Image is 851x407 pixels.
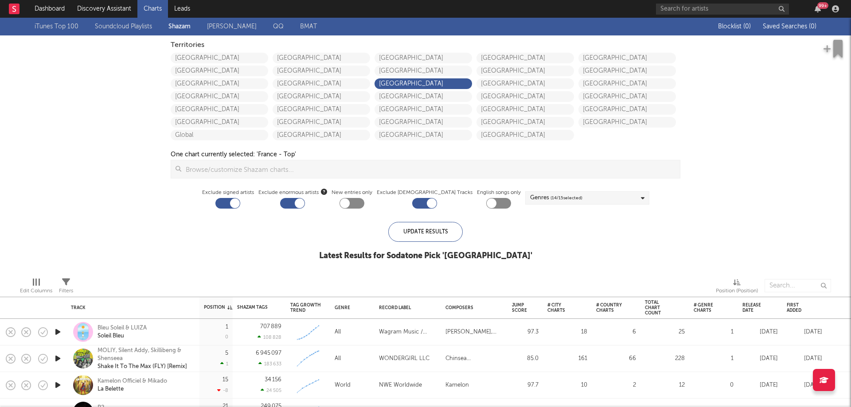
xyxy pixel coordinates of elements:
span: ( 0 ) [743,23,751,30]
div: Edit Columns [20,275,52,300]
span: ( 14 / 15 selected) [550,193,582,203]
a: [GEOGRAPHIC_DATA] [578,78,676,89]
a: [GEOGRAPHIC_DATA] [375,117,472,128]
div: Kamelon [445,380,469,391]
button: Filter by # City Charts [578,303,587,312]
div: Shake It To The Max (FLY) [Remix] [98,363,193,371]
div: 66 [596,353,636,364]
button: Filter by Release Date [769,303,778,312]
div: 2 [596,380,636,391]
label: English songs only [477,187,521,198]
div: 0 [694,380,734,391]
a: [GEOGRAPHIC_DATA] [273,104,370,115]
div: 0 [225,335,228,340]
div: 108 828 [258,334,281,340]
div: 5 [225,350,228,356]
button: Filter by # Genre Charts [725,303,734,312]
a: Kamelon Officiel & MikadoLa Belette [98,377,167,393]
button: Filter by # Country Charts [627,303,636,312]
div: Track [71,305,191,310]
div: # Country Charts [596,302,623,313]
button: Saved Searches (0) [760,23,816,30]
button: Filter by First Added [813,303,822,312]
a: [PERSON_NAME] [207,21,257,32]
a: [GEOGRAPHIC_DATA] [476,78,574,89]
div: 1 [694,327,734,337]
a: Bleu Soleil & LUIZASoleil Bleu [98,324,147,340]
a: [GEOGRAPHIC_DATA] [578,104,676,115]
a: [GEOGRAPHIC_DATA] [578,117,676,128]
a: [GEOGRAPHIC_DATA] [476,66,574,76]
div: First Added [787,302,809,313]
input: Browse/customize Shazam charts... [181,160,680,178]
div: Release Date [742,302,765,313]
div: -8 [217,388,228,393]
div: Chinsea [PERSON_NAME], [PERSON_NAME] Ama [PERSON_NAME] [PERSON_NAME], [PERSON_NAME] [445,353,503,364]
div: 707 889 [260,324,281,329]
div: Tag Growth Trend [290,302,321,313]
div: [DATE] [787,353,822,364]
div: Wagram Music / Chapter Two Records [379,327,437,337]
div: Bleu Soleil & LUIZA [98,324,147,332]
button: Filter by Shazam Tags [273,303,281,312]
a: [GEOGRAPHIC_DATA] [171,117,268,128]
div: 6 [596,327,636,337]
label: Exclude [DEMOGRAPHIC_DATA] Tracks [377,187,472,198]
div: [DATE] [742,353,778,364]
span: Blocklist [718,23,751,30]
div: # City Charts [547,302,574,313]
a: QQ [273,21,284,32]
span: Exclude enormous artists [258,187,327,198]
div: MOLIY, Silent Addy, Skillibeng & Shenseea [98,347,193,363]
div: 6 945 097 [256,350,281,356]
div: Edit Columns [20,286,52,296]
a: [GEOGRAPHIC_DATA] [171,104,268,115]
span: Saved Searches [763,23,816,30]
div: Update Results [388,222,463,242]
div: # Genre Charts [694,302,720,313]
div: 1 [220,361,228,367]
div: 228 [645,353,685,364]
div: 15 [223,377,228,383]
a: [GEOGRAPHIC_DATA] [578,53,676,63]
div: 1 [226,324,228,330]
div: WONDERGIRL LLC [379,353,429,364]
a: [GEOGRAPHIC_DATA] [476,117,574,128]
input: Search for artists [656,4,789,15]
div: 99 + [817,2,828,9]
a: BMAT [300,21,317,32]
div: 161 [547,353,587,364]
a: [GEOGRAPHIC_DATA] [375,66,472,76]
div: [DATE] [742,380,778,391]
a: [GEOGRAPHIC_DATA] [273,78,370,89]
a: [GEOGRAPHIC_DATA] [273,130,370,140]
a: [GEOGRAPHIC_DATA] [273,53,370,63]
a: [GEOGRAPHIC_DATA] [171,53,268,63]
div: La Belette [98,385,167,393]
div: 183 633 [258,361,281,367]
div: 1 [694,353,734,364]
div: Position [204,305,232,310]
a: MOLIY, Silent Addy, Skillibeng & ShenseeaShake It To The Max (FLY) [Remix] [98,347,193,371]
a: [GEOGRAPHIC_DATA] [476,104,574,115]
div: World [335,380,351,391]
button: 99+ [815,5,821,12]
div: 25 [645,327,685,337]
a: iTunes Top 100 [35,21,78,32]
a: [GEOGRAPHIC_DATA] [171,91,268,102]
a: [GEOGRAPHIC_DATA] [171,78,268,89]
div: Position (Position) [716,275,758,300]
a: [GEOGRAPHIC_DATA] [273,117,370,128]
a: [GEOGRAPHIC_DATA] [476,130,574,140]
div: Shazam Tags [237,305,268,310]
div: 10 [547,380,587,391]
a: [GEOGRAPHIC_DATA] [375,104,472,115]
div: 97.3 [512,327,539,337]
label: Exclude signed artists [202,187,254,198]
div: Territories [171,40,680,50]
div: Kamelon Officiel & Mikado [98,377,167,385]
button: Exclude enormous artists [321,187,327,196]
div: Genres [530,193,582,203]
a: [GEOGRAPHIC_DATA] [273,66,370,76]
div: Position (Position) [716,286,758,296]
